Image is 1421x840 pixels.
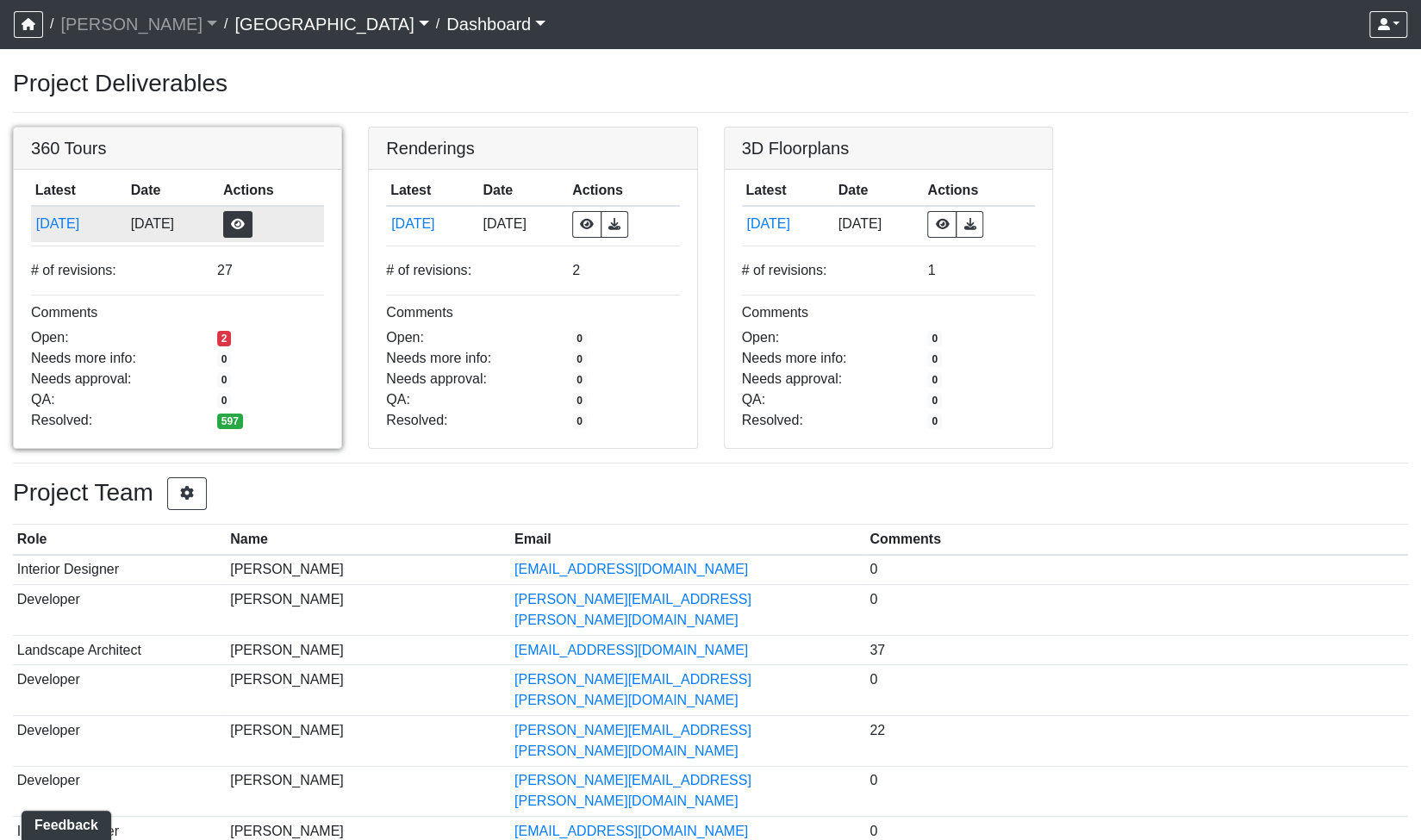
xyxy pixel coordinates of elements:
button: [DATE] [745,213,830,235]
td: Landscape Architect [13,635,226,665]
td: [PERSON_NAME] [226,665,510,716]
span: / [429,7,446,41]
a: [PERSON_NAME][EMAIL_ADDRESS][PERSON_NAME][DOMAIN_NAME] [514,592,751,627]
th: Name [226,525,510,555]
a: [PERSON_NAME][EMAIL_ADDRESS][PERSON_NAME][DOMAIN_NAME] [514,773,751,808]
a: [PERSON_NAME][EMAIL_ADDRESS][PERSON_NAME][DOMAIN_NAME] [514,723,751,758]
span: / [217,7,234,41]
td: 0 [865,585,1408,636]
td: avFcituVdTN5TeZw4YvRD7 [386,206,478,242]
button: [DATE] [35,213,122,235]
td: 93VtKPcPFWh8z7vX4wXbQP [31,206,127,242]
td: Interior Designer [13,555,226,585]
iframe: Ybug feedback widget [13,806,115,840]
a: [PERSON_NAME][EMAIL_ADDRESS][PERSON_NAME][DOMAIN_NAME] [514,672,751,707]
button: [DATE] [390,213,475,235]
th: Email [510,525,865,555]
td: 0 [865,555,1408,585]
td: [PERSON_NAME] [226,766,510,817]
td: Developer [13,715,226,766]
td: m6gPHqeE6DJAjJqz47tRiF [742,206,834,242]
th: Comments [865,525,1408,555]
td: Developer [13,766,226,817]
a: Dashboard [446,7,545,41]
td: 0 [865,665,1408,716]
td: Developer [13,665,226,716]
span: / [43,7,60,41]
td: [PERSON_NAME] [226,635,510,665]
a: [EMAIL_ADDRESS][DOMAIN_NAME] [514,643,748,657]
td: 22 [865,715,1408,766]
h3: Project Deliverables [13,69,1408,98]
td: 37 [865,635,1408,665]
td: 0 [865,766,1408,817]
td: [PERSON_NAME] [226,715,510,766]
td: Developer [13,585,226,636]
a: [GEOGRAPHIC_DATA] [234,7,428,41]
a: [PERSON_NAME] [60,7,217,41]
td: [PERSON_NAME] [226,585,510,636]
a: [EMAIL_ADDRESS][DOMAIN_NAME] [514,562,748,576]
h3: Project Team [13,477,1408,510]
td: [PERSON_NAME] [226,555,510,585]
th: Role [13,525,226,555]
a: [EMAIL_ADDRESS][DOMAIN_NAME] [514,824,748,838]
